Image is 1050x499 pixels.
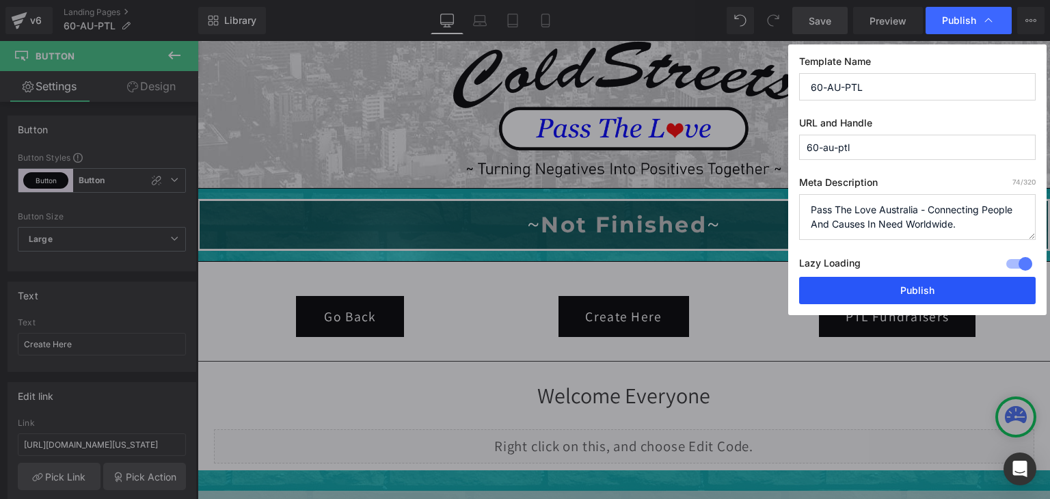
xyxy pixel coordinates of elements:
span: /320 [1012,178,1036,186]
div: Open Intercom Messenger [1004,453,1036,485]
label: Template Name [799,55,1036,73]
a: PTL Fundraisers [621,255,779,297]
label: Lazy Loading [799,254,861,277]
span: ~ [329,170,344,197]
a: Go Back [98,255,206,297]
span: Welcome Everyone [340,340,513,368]
a: Create Here [361,255,491,297]
span: ~ [509,170,524,197]
button: Publish [799,277,1036,304]
textarea: Pass The Love Australia - Connecting People And Causes In Need Worldwide. [799,194,1036,240]
label: Meta Description [799,176,1036,194]
span: Publish [942,14,976,27]
span: Not Finished [343,170,509,197]
span: 74 [1012,178,1021,186]
label: URL and Handle [799,117,1036,135]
